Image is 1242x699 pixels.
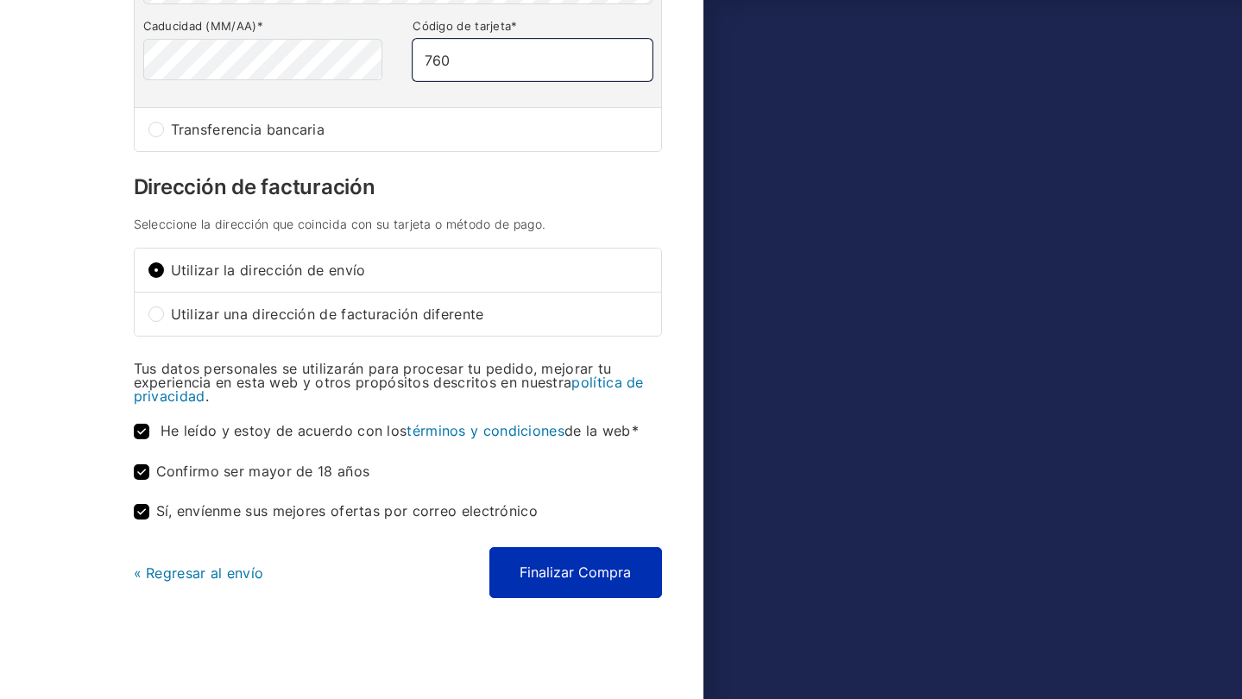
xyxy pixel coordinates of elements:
span: Transferencia bancaria [171,123,647,136]
button: Finalizar Compra [489,547,662,597]
label: Código de tarjeta [413,19,652,34]
span: Utilizar una dirección de facturación diferente [171,307,647,321]
span: Utilizar la dirección de envío [171,263,647,277]
input: He leído y estoy de acuerdo con lostérminos y condicionesde la web [134,424,149,439]
label: Sí, envíenme sus mejores ofertas por correo electrónico [134,504,539,520]
label: Caducidad (MM/AA) [143,19,382,34]
h4: Seleccione la dirección que coincida con su tarjeta o método de pago. [134,218,662,230]
input: Sí, envíenme sus mejores ofertas por correo electrónico [134,504,149,520]
a: términos y condiciones [407,422,564,439]
label: Confirmo ser mayor de 18 años [134,464,370,480]
h3: Dirección de facturación [134,177,662,198]
input: Confirmo ser mayor de 18 años [134,464,149,480]
span: He leído y estoy de acuerdo con los de la web [161,422,639,439]
p: Tus datos personales se utilizarán para procesar tu pedido, mejorar tu experiencia en esta web y ... [134,362,662,403]
a: « Regresar al envío [134,564,264,582]
a: política de privacidad [134,374,644,405]
input: CVV [413,39,652,80]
